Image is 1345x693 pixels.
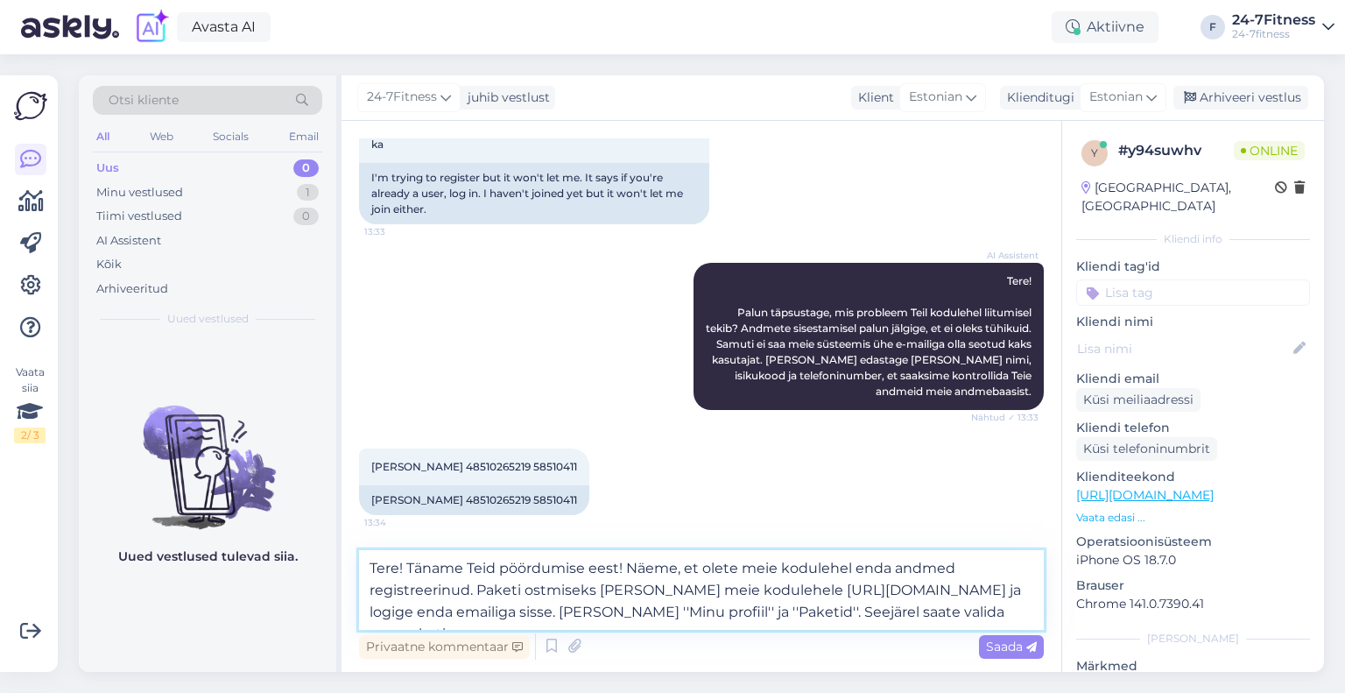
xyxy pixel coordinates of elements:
[986,639,1037,654] span: Saada
[359,550,1044,630] textarea: Tere! Täname Teid pöördumise eest! Näeme, et olete meie kodulehel enda andmed registreerinud. Pak...
[167,311,249,327] span: Uued vestlused
[96,208,182,225] div: Tiimi vestlused
[1076,437,1217,461] div: Küsi telefoninumbrit
[1076,370,1310,388] p: Kliendi email
[96,232,161,250] div: AI Assistent
[1076,595,1310,613] p: Chrome 141.0.7390.41
[285,125,322,148] div: Email
[1118,140,1234,161] div: # y94suwhv
[1076,468,1310,486] p: Klienditeekond
[1076,258,1310,276] p: Kliendi tag'id
[1076,313,1310,331] p: Kliendi nimi
[1076,487,1214,503] a: [URL][DOMAIN_NAME]
[133,9,170,46] img: explore-ai
[973,249,1039,262] span: AI Assistent
[1000,88,1074,107] div: Klienditugi
[367,88,437,107] span: 24-7Fitness
[1234,141,1305,160] span: Online
[1076,576,1310,595] p: Brauser
[1201,15,1225,39] div: F
[1076,533,1310,551] p: Operatsioonisüsteem
[1076,551,1310,569] p: iPhone OS 18.7.0
[177,12,271,42] a: Avasta AI
[364,516,430,529] span: 13:34
[1076,419,1310,437] p: Kliendi telefon
[1076,631,1310,647] div: [PERSON_NAME]
[971,411,1039,424] span: Nähtud ✓ 13:33
[1077,339,1290,358] input: Lisa nimi
[1076,279,1310,306] input: Lisa tag
[96,280,168,298] div: Arhiveeritud
[118,548,298,566] p: Uued vestlused tulevad siia.
[14,89,47,123] img: Askly Logo
[1076,510,1310,526] p: Vaata edasi ...
[146,125,177,148] div: Web
[359,485,589,515] div: [PERSON_NAME] 48510265219 58510411
[1076,231,1310,247] div: Kliendi info
[1089,88,1143,107] span: Estonian
[109,91,179,110] span: Otsi kliente
[96,159,119,177] div: Uus
[1232,13,1334,41] a: 24-7Fitness24-7fitness
[1076,657,1310,675] p: Märkmed
[297,184,319,202] div: 1
[1076,388,1201,412] div: Küsi meiliaadressi
[79,374,336,532] img: No chats
[14,428,46,443] div: 2 / 3
[293,159,319,177] div: 0
[1173,86,1308,110] div: Arhiveeri vestlus
[96,184,183,202] div: Minu vestlused
[1081,179,1275,216] div: [GEOGRAPHIC_DATA], [GEOGRAPHIC_DATA]
[364,225,430,238] span: 13:33
[93,125,113,148] div: All
[1091,146,1098,159] span: y
[371,460,577,473] span: [PERSON_NAME] 48510265219 58510411
[1232,27,1315,41] div: 24-7fitness
[359,163,709,224] div: I'm trying to register but it won't let me. It says if you're already a user, log in. I haven't j...
[909,88,962,107] span: Estonian
[14,364,46,443] div: Vaata siia
[461,88,550,107] div: juhib vestlust
[1052,11,1158,43] div: Aktiivne
[209,125,252,148] div: Socials
[293,208,319,225] div: 0
[851,88,894,107] div: Klient
[359,635,530,659] div: Privaatne kommentaar
[1232,13,1315,27] div: 24-7Fitness
[96,256,122,273] div: Kõik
